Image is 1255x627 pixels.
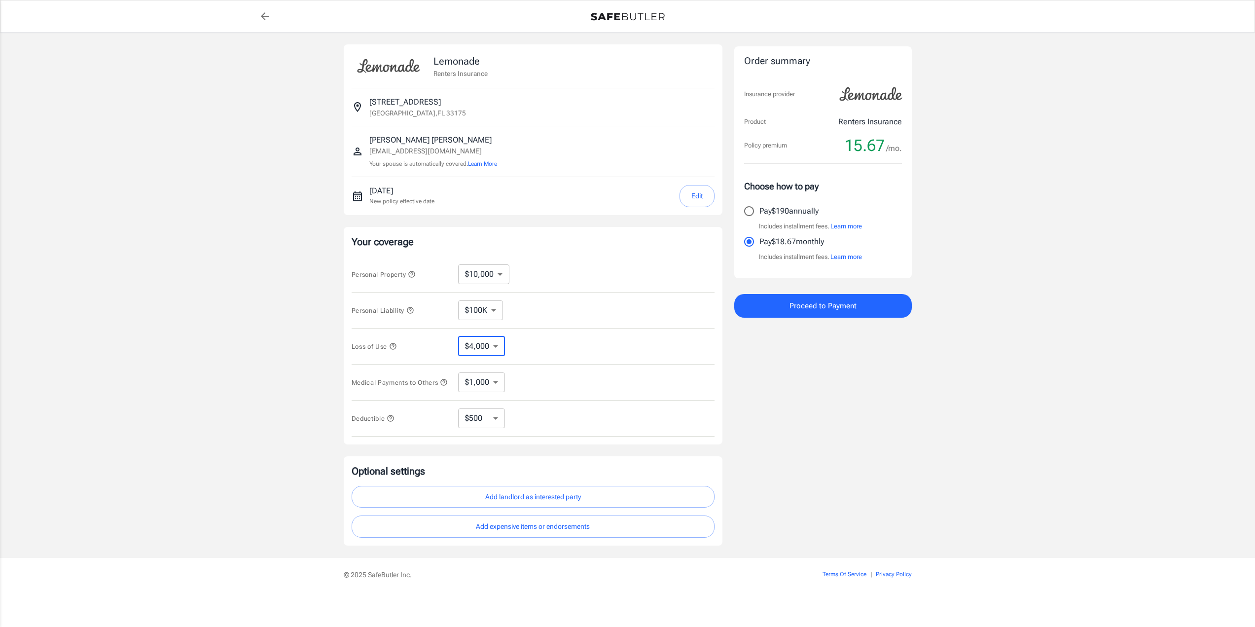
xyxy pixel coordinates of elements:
[823,571,866,578] a: Terms Of Service
[352,376,448,388] button: Medical Payments to Others
[369,146,497,156] p: [EMAIL_ADDRESS][DOMAIN_NAME]
[352,235,715,249] p: Your coverage
[369,134,497,146] p: [PERSON_NAME] [PERSON_NAME]
[352,516,715,538] button: Add expensive items or endorsements
[352,379,448,386] span: Medical Payments to Others
[344,570,767,580] p: © 2025 SafeButler Inc.
[352,464,715,478] p: Optional settings
[433,54,488,69] p: Lemonade
[591,13,665,21] img: Back to quotes
[759,252,862,262] p: Includes installment fees.
[759,221,862,231] p: Includes installment fees.
[876,571,912,578] a: Privacy Policy
[834,80,908,108] img: Lemonade
[369,96,441,108] p: [STREET_ADDRESS]
[369,159,497,169] p: Your spouse is automatically covered.
[352,343,397,350] span: Loss of Use
[369,197,434,206] p: New policy effective date
[886,142,902,155] span: /mo.
[759,236,824,248] p: Pay $18.67 monthly
[789,299,857,312] span: Proceed to Payment
[680,185,715,207] button: Edit
[744,141,787,150] p: Policy premium
[744,54,902,69] div: Order summary
[352,340,397,352] button: Loss of Use
[744,180,902,193] p: Choose how to pay
[255,6,275,26] a: back to quotes
[433,69,488,78] p: Renters Insurance
[744,89,795,99] p: Insurance provider
[734,294,912,318] button: Proceed to Payment
[352,415,395,422] span: Deductible
[845,136,885,155] span: 15.67
[352,412,395,424] button: Deductible
[352,307,414,314] span: Personal Liability
[830,221,862,231] button: Learn more
[352,146,363,157] svg: Insured person
[369,185,434,197] p: [DATE]
[352,268,416,280] button: Personal Property
[744,117,766,127] p: Product
[838,116,902,128] p: Renters Insurance
[352,304,414,316] button: Personal Liability
[830,252,862,262] button: Learn more
[369,108,466,118] p: [GEOGRAPHIC_DATA] , FL 33175
[352,52,426,80] img: Lemonade
[352,190,363,202] svg: New policy start date
[468,159,497,168] button: Learn More
[352,271,416,278] span: Personal Property
[759,205,819,217] p: Pay $190 annually
[352,101,363,113] svg: Insured address
[870,571,872,578] span: |
[352,486,715,508] button: Add landlord as interested party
